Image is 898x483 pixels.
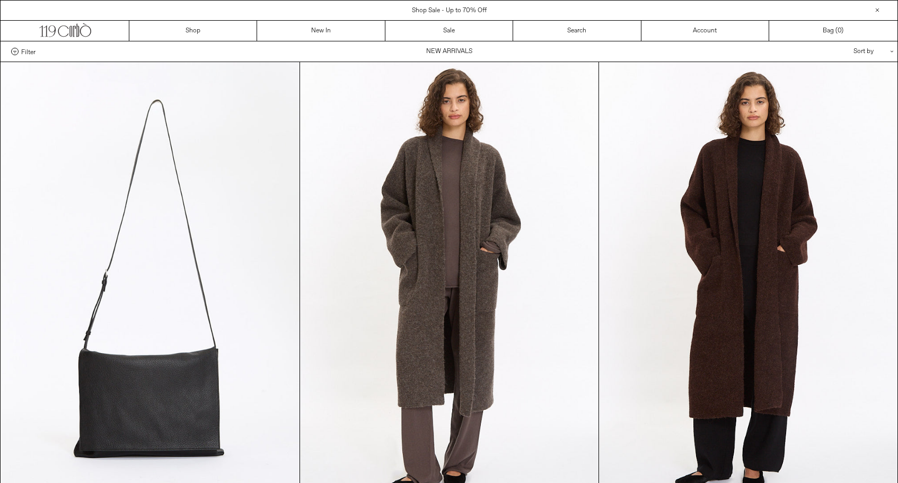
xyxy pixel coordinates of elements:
span: 0 [838,27,841,35]
div: Sort by [791,41,887,62]
a: Search [513,21,641,41]
a: Account [641,21,769,41]
a: Sale [385,21,513,41]
span: ) [838,26,843,36]
a: Shop Sale - Up to 70% Off [412,6,487,15]
a: Bag () [769,21,897,41]
a: Shop [129,21,257,41]
span: Filter [21,48,36,55]
a: New In [257,21,385,41]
